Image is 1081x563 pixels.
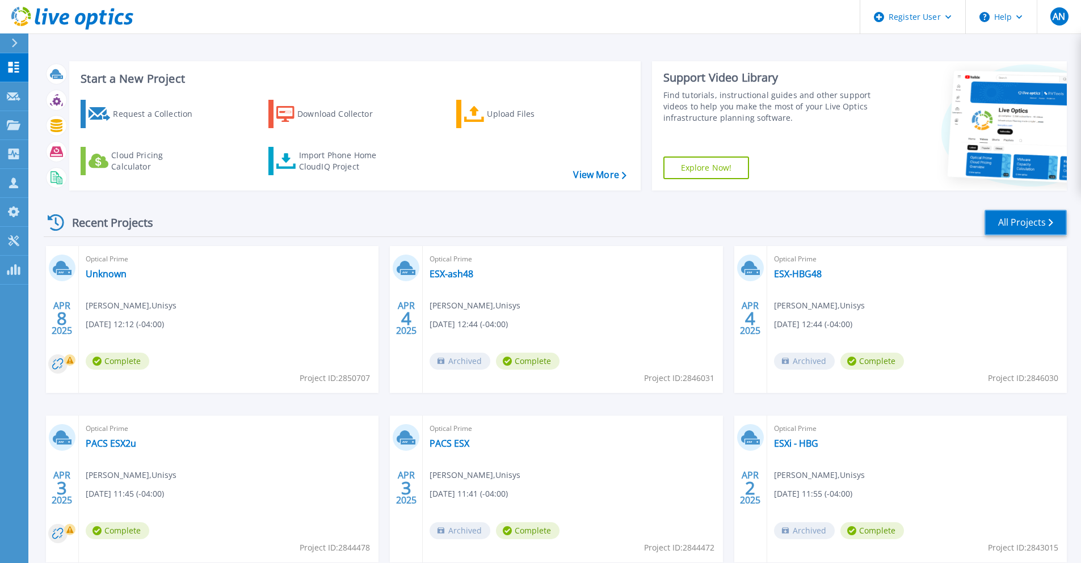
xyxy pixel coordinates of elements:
a: Explore Now! [663,156,750,179]
div: Find tutorials, instructional guides and other support videos to help you make the most of your L... [663,90,875,124]
a: ESX-ash48 [430,268,473,280]
div: Upload Files [487,103,578,125]
span: Project ID: 2850707 [300,372,370,384]
span: [DATE] 12:12 (-04:00) [86,318,164,331]
a: Request a Collection [81,100,207,128]
a: View More [573,170,626,180]
div: Recent Projects [44,209,169,236]
span: [PERSON_NAME] , Unisys [430,469,520,481]
a: Unknown [86,268,127,280]
span: [PERSON_NAME] , Unisys [86,469,176,481]
span: Optical Prime [774,253,1060,265]
span: 8 [57,314,67,323]
div: Import Phone Home CloudIQ Project [299,150,388,172]
span: Project ID: 2844478 [300,541,370,554]
span: 3 [401,483,411,493]
span: [DATE] 11:41 (-04:00) [430,488,508,500]
div: Support Video Library [663,70,875,85]
span: Optical Prime [774,422,1060,435]
a: PACS ESX2u [86,438,136,449]
a: ESX-HBG48 [774,268,822,280]
div: Cloud Pricing Calculator [111,150,202,172]
span: Project ID: 2846031 [644,372,714,384]
span: 4 [401,314,411,323]
span: [DATE] 11:45 (-04:00) [86,488,164,500]
div: APR 2025 [739,467,761,509]
a: Upload Files [456,100,583,128]
span: Optical Prime [86,422,372,435]
span: [DATE] 11:55 (-04:00) [774,488,852,500]
span: [DATE] 12:44 (-04:00) [430,318,508,331]
span: [PERSON_NAME] , Unisys [430,299,520,312]
span: Archived [430,353,490,370]
div: APR 2025 [396,467,417,509]
a: ESXi - HBG [774,438,818,449]
span: [DATE] 12:44 (-04:00) [774,318,852,331]
span: Optical Prime [430,253,716,265]
span: Complete [840,353,904,370]
span: Optical Prime [86,253,372,265]
span: Optical Prime [430,422,716,435]
span: [PERSON_NAME] , Unisys [774,469,865,481]
span: Complete [496,353,560,370]
span: Archived [430,522,490,539]
div: APR 2025 [51,467,73,509]
a: All Projects [985,210,1067,235]
span: AN [1053,12,1065,21]
span: [PERSON_NAME] , Unisys [774,299,865,312]
span: Complete [86,522,149,539]
span: Complete [840,522,904,539]
span: 2 [745,483,755,493]
a: PACS ESX [430,438,469,449]
span: Archived [774,522,835,539]
a: Cloud Pricing Calculator [81,147,207,175]
h3: Start a New Project [81,73,626,85]
span: [PERSON_NAME] , Unisys [86,299,176,312]
span: 3 [57,483,67,493]
span: Complete [496,522,560,539]
div: APR 2025 [739,298,761,339]
div: APR 2025 [396,298,417,339]
span: Project ID: 2846030 [988,372,1058,384]
span: 4 [745,314,755,323]
span: Archived [774,353,835,370]
span: Project ID: 2843015 [988,541,1058,554]
span: Complete [86,353,149,370]
a: Download Collector [268,100,395,128]
div: Request a Collection [113,103,204,125]
div: Download Collector [297,103,388,125]
span: Project ID: 2844472 [644,541,714,554]
div: APR 2025 [51,298,73,339]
